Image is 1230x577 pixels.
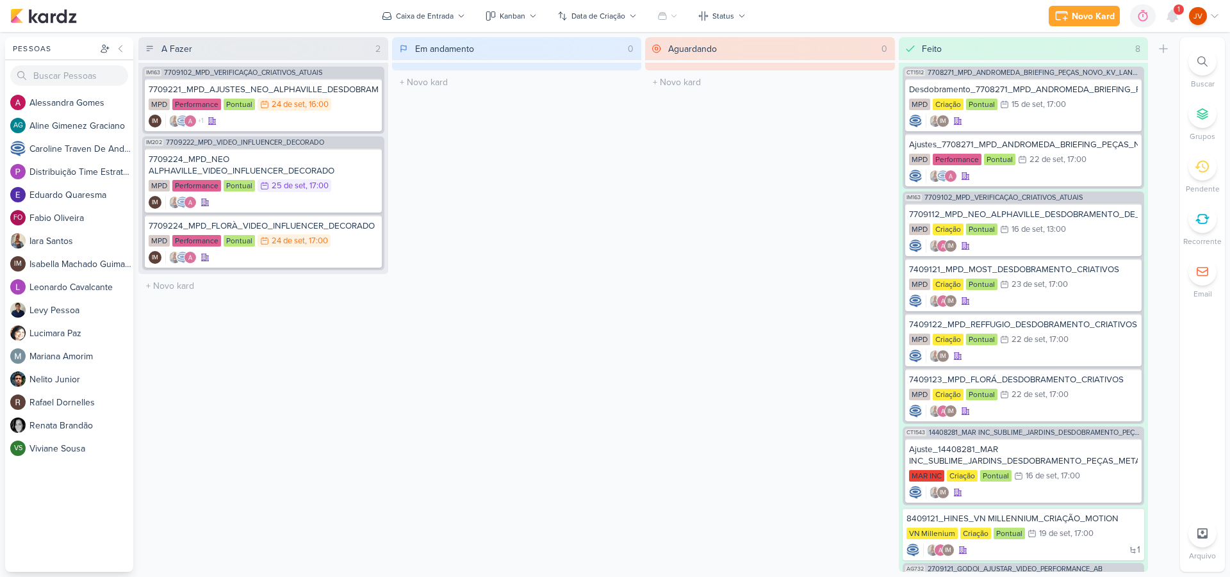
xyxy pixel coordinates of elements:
[905,69,925,76] span: CT1512
[909,264,1138,275] div: 7409121_MPD_MOST_DESDOBRAMENTO_CRIATIVOS
[141,277,386,295] input: + Novo kard
[1070,530,1094,538] div: , 17:00
[168,196,181,209] img: Iara Santos
[906,513,1141,524] div: 8409121_HINES_VN MILLENNIUM_CRIAÇÃO_MOTION
[164,69,322,76] span: 7709102_MPD_VERIFICAÇÃO_CRIATIVOS_ATUAIS
[1012,336,1045,344] div: 22 de set
[184,115,197,127] img: Alessandra Gomes
[184,251,197,264] img: Alessandra Gomes
[909,99,930,110] div: MPD
[623,42,639,56] div: 0
[145,139,163,146] span: IM202
[149,84,378,95] div: 7709221_MPD_AJUSTES_NEO_ALPHAVILLE_DESDOBRAMENTO_DE_PEÇAS
[937,486,949,499] div: Isabella Machado Guimarães
[929,429,1142,436] span: 14408281_MAR INC_SUBLIME_JARDINS_DESDOBRAMENTO_PEÇAS_META_ADS
[1189,7,1207,25] div: Joney Viana
[933,334,963,345] div: Criação
[1029,156,1063,164] div: 22 de set
[1012,280,1045,289] div: 23 de set
[944,295,957,307] div: Isabella Machado Guimarães
[1193,288,1212,300] p: Email
[29,257,133,271] div: I s a b e l l a M a c h a d o G u i m a r ã e s
[947,409,954,415] p: IM
[926,486,949,499] div: Colaboradores: Iara Santos, Isabella Machado Guimarães
[876,42,892,56] div: 0
[1045,336,1069,344] div: , 17:00
[10,141,26,156] img: Caroline Traven De Andrade
[305,237,328,245] div: , 17:00
[10,418,26,433] img: Renata Brandão
[942,544,955,557] div: Isabella Machado Guimarães
[947,470,978,482] div: Criação
[10,210,26,225] div: Fabio Oliveira
[10,233,26,248] img: Iara Santos
[905,194,922,201] span: IM163
[909,486,922,499] div: Criador(a): Caroline Traven De Andrade
[909,350,922,362] img: Caroline Traven De Andrade
[1039,530,1070,538] div: 19 de set
[1183,236,1222,247] p: Recorrente
[909,154,930,165] div: MPD
[909,170,922,183] div: Criador(a): Caroline Traven De Andrade
[909,223,930,235] div: MPD
[994,528,1025,539] div: Pontual
[10,325,26,341] img: Lucimara Paz
[224,235,255,247] div: Pontual
[13,122,23,129] p: AG
[926,350,949,362] div: Colaboradores: Iara Santos, Isabella Machado Guimarães
[149,154,378,177] div: 7709224_MPD_NEO ALPHAVILLE_VIDEO_INFLUENCER_DECORADO
[1193,10,1202,22] p: JV
[29,350,133,363] div: M a r i a n a A m o r i m
[10,187,26,202] img: Eduardo Quaresma
[29,188,133,202] div: E d u a r d o Q u a r e s m a
[29,96,133,110] div: A l e s s a n d r a G o m e s
[1063,156,1086,164] div: , 17:00
[945,548,951,554] p: IM
[944,170,957,183] img: Alessandra Gomes
[929,350,942,362] img: Iara Santos
[1137,546,1140,555] span: 1
[909,334,930,345] div: MPD
[149,196,161,209] div: Criador(a): Isabella Machado Guimarães
[929,115,942,127] img: Iara Santos
[909,240,922,252] div: Criador(a): Caroline Traven De Andrade
[937,115,949,127] div: Isabella Machado Guimarães
[933,279,963,290] div: Criação
[966,389,997,400] div: Pontual
[149,196,161,209] div: Isabella Machado Guimarães
[165,251,197,264] div: Colaboradores: Iara Santos, Caroline Traven De Andrade, Alessandra Gomes
[966,279,997,290] div: Pontual
[149,180,170,191] div: MPD
[395,73,639,92] input: + Novo kard
[224,99,255,110] div: Pontual
[905,565,925,573] span: AG732
[937,405,949,418] img: Alessandra Gomes
[1045,391,1069,399] div: , 17:00
[933,223,963,235] div: Criação
[1012,101,1043,109] div: 15 de set
[933,99,963,110] div: Criação
[929,295,942,307] img: Iara Santos
[172,235,221,247] div: Performance
[10,302,26,318] img: Levy Pessoa
[166,139,324,146] span: 7709222_MPD_VIDEO_INFLUENCER_DECORADO
[909,170,922,183] img: Caroline Traven De Andrade
[909,84,1138,95] div: Desdobramento_7708271_MPD_ANDROMEDA_BRIEFING_PEÇAS_NOVO_KV_LANÇAMENTO
[909,115,922,127] img: Caroline Traven De Andrade
[10,65,128,86] input: Buscar Pessoas
[909,374,1138,386] div: 7409123_MPD_FLORÁ_DESDOBRAMENTO_CRIATIVOS
[909,319,1138,330] div: 7409122_MPD_REFFUGIO_DESDOBRAMENTO_CRIATIVOS
[10,348,26,364] img: Mariana Amorim
[10,441,26,456] div: Viviane Sousa
[909,405,922,418] div: Criador(a): Caroline Traven De Andrade
[1026,472,1057,480] div: 16 de set
[1012,225,1043,234] div: 16 de set
[944,405,957,418] div: Isabella Machado Guimarães
[10,43,97,54] div: Pessoas
[149,115,161,127] div: Criador(a): Isabella Machado Guimarães
[152,118,158,125] p: IM
[145,69,161,76] span: IM163
[272,101,305,109] div: 24 de set
[10,164,26,179] img: Distribuição Time Estratégico
[149,251,161,264] div: Criador(a): Isabella Machado Guimarães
